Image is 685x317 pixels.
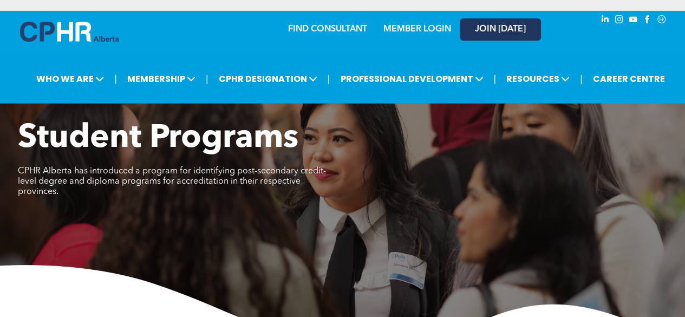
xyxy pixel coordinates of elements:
[642,14,654,28] a: facebook
[503,69,573,89] span: RESOURCES
[33,69,107,89] span: WHO WE ARE
[628,14,640,28] a: youtube
[383,25,451,34] a: MEMBER LOGIN
[599,14,611,28] a: linkedin
[475,24,526,35] span: JOIN [DATE]
[460,18,541,41] a: JOIN [DATE]
[18,122,298,155] span: Student Programs
[328,68,330,90] li: |
[20,22,119,42] img: A blue and white logo for cp alberta
[337,69,486,89] span: PROFESSIONAL DEVELOPMENT
[493,68,496,90] li: |
[656,14,668,28] a: Social network
[206,68,208,90] li: |
[18,167,326,196] span: CPHR Alberta has introduced a program for identifying post-secondary credit-level degree and dipl...
[590,69,668,89] a: CAREER CENTRE
[124,69,199,89] span: MEMBERSHIP
[216,69,321,89] span: CPHR DESIGNATION
[580,68,583,90] li: |
[288,25,367,34] a: FIND CONSULTANT
[114,68,117,90] li: |
[614,14,625,28] a: instagram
